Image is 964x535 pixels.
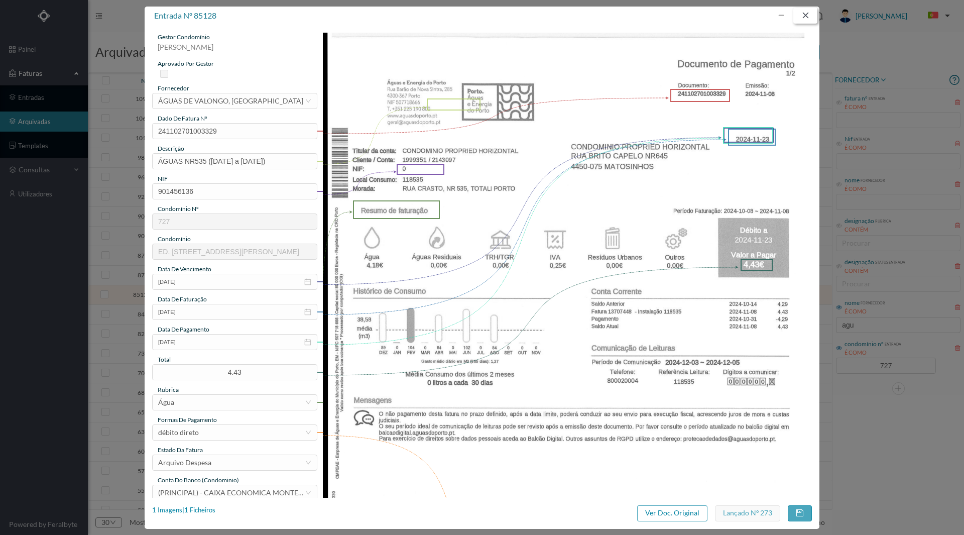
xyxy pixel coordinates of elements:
span: data de pagamento [158,326,209,333]
span: data de faturação [158,295,207,303]
span: dado de fatura nº [158,115,207,122]
span: rubrica [158,386,179,393]
button: Lançado nº 273 [715,505,780,521]
span: fornecedor [158,84,189,92]
i: icon: down [305,460,311,466]
span: aprovado por gestor [158,60,214,67]
span: Formas de Pagamento [158,416,217,423]
div: Água [158,395,174,410]
span: total [158,356,171,363]
i: icon: calendar [304,339,311,346]
div: 1 Imagens | 1 Ficheiros [152,505,215,515]
span: (PRINCIPAL) - CAIXA ECONOMICA MONTEPIO GERAL ([FINANCIAL_ID]) [158,488,392,497]
button: PT [920,8,954,24]
div: ÁGUAS DE VALONGO, SA [158,93,303,109]
div: débito direto [158,425,199,440]
span: gestor condomínio [158,33,210,41]
i: icon: calendar [304,308,311,315]
div: [PERSON_NAME] [152,42,317,59]
span: conta do banco (condominio) [158,476,239,484]
i: icon: down [305,399,311,405]
span: entrada nº 85128 [154,11,216,20]
span: NIF [158,175,168,182]
span: estado da fatura [158,446,203,454]
span: condomínio nº [158,205,199,212]
span: condomínio [158,235,191,243]
div: Arquivo Despesa [158,455,211,470]
span: data de vencimento [158,265,211,273]
button: Ver Doc. Original [637,505,707,521]
i: icon: calendar [304,278,311,285]
span: descrição [158,145,184,152]
i: icon: down [305,430,311,436]
i: icon: down [305,490,311,496]
i: icon: down [305,98,311,104]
